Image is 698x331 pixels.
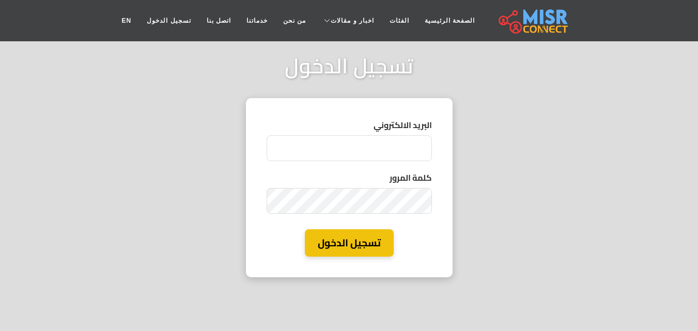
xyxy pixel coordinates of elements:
label: كلمة المرور [267,171,432,184]
a: اخبار و مقالات [314,11,382,30]
a: من نحن [275,11,314,30]
label: البريد الالكتروني [267,119,432,131]
a: الفئات [382,11,417,30]
a: الصفحة الرئيسية [417,11,483,30]
span: اخبار و مقالات [331,16,374,25]
a: تسجيل الدخول [139,11,198,30]
img: main.misr_connect [499,8,568,34]
a: خدماتنا [239,11,275,30]
button: تسجيل الدخول [305,229,394,257]
a: EN [114,11,139,30]
a: اتصل بنا [199,11,239,30]
h2: تسجيل الدخول [285,54,414,78]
